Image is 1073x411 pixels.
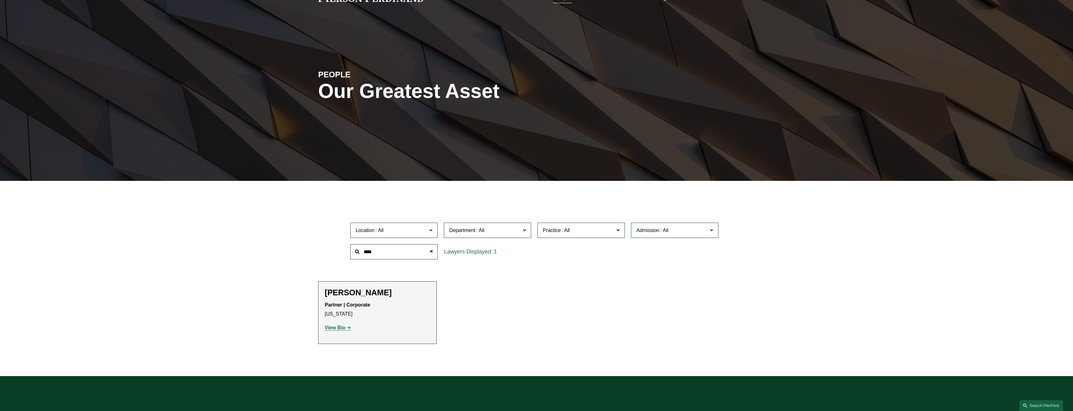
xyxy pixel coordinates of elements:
h2: [PERSON_NAME] [325,288,430,297]
span: Location [356,228,375,233]
h1: Our Greatest Asset [318,80,609,103]
strong: Partner | Corporate [325,302,370,307]
span: Practice [543,228,561,233]
a: View Bio [325,325,351,330]
span: Department [449,228,475,233]
h4: PEOPLE [318,70,427,80]
strong: View Bio [325,325,345,330]
a: Search this site [1019,400,1063,411]
span: Admission [636,228,659,233]
p: [US_STATE] [325,301,430,319]
span: 1 [494,249,497,255]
